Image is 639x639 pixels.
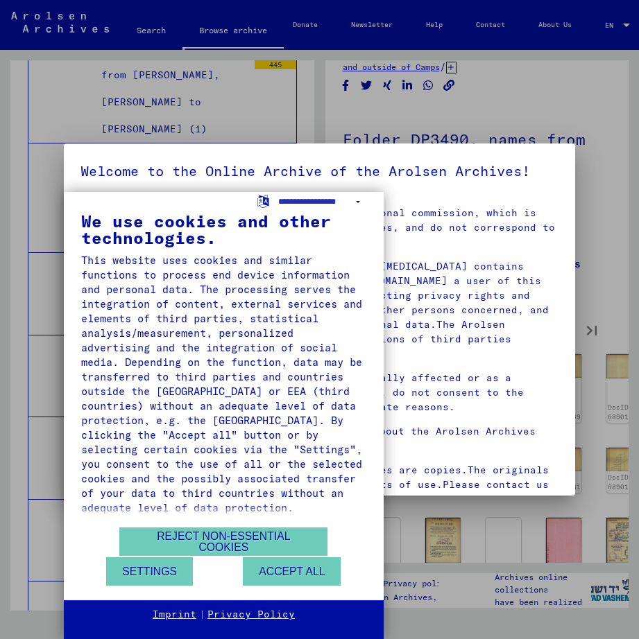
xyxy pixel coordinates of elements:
div: We use cookies and other technologies. [81,213,366,246]
button: Settings [106,557,193,586]
div: This website uses cookies and similar functions to process end device information and personal da... [81,253,366,515]
button: Reject non-essential cookies [119,527,327,556]
a: Privacy Policy [207,608,295,622]
a: Imprint [153,608,196,622]
button: Accept all [243,557,341,586]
